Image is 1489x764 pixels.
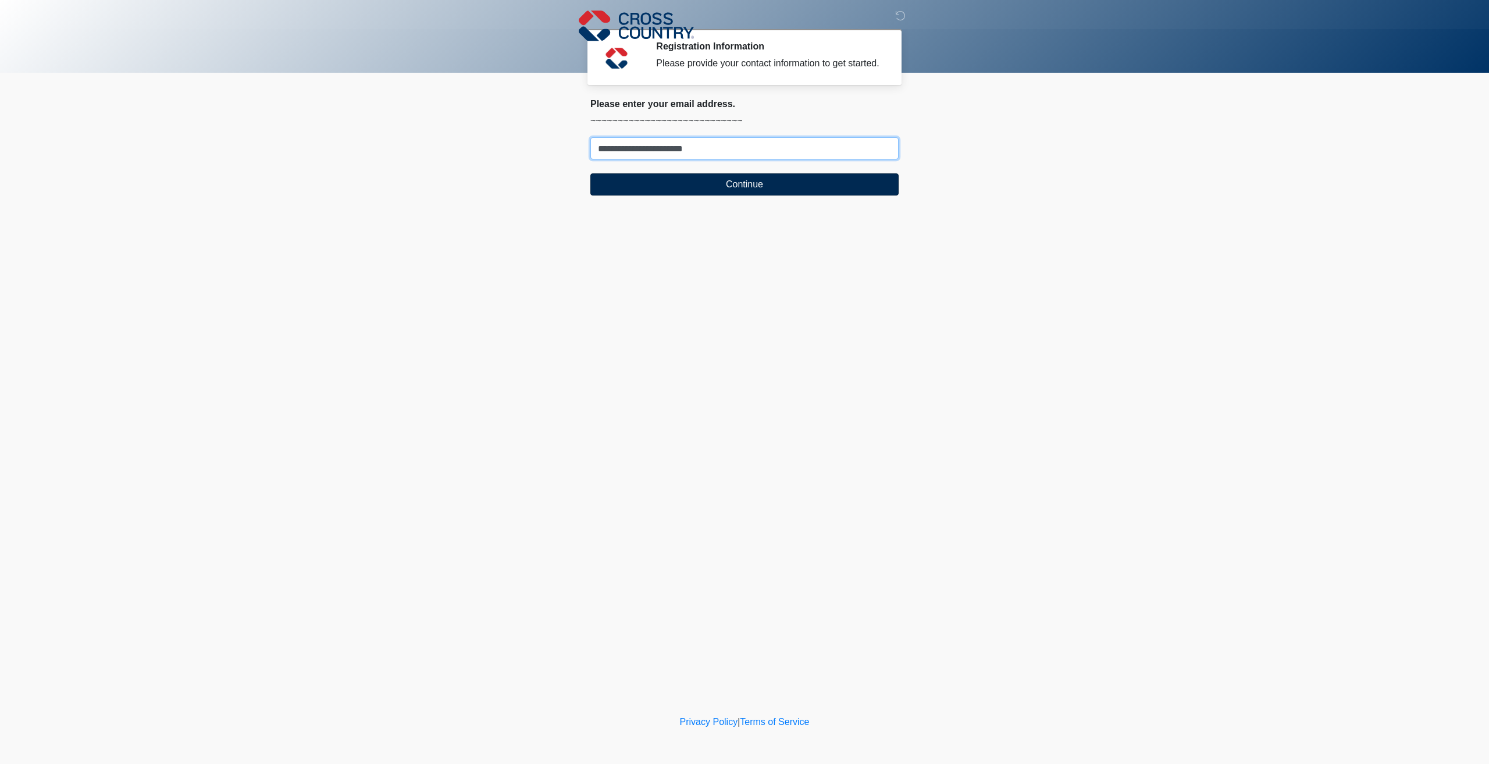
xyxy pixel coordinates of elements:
[680,717,738,727] a: Privacy Policy
[656,56,881,70] div: Please provide your contact information to get started.
[590,173,899,196] button: Continue
[590,114,899,128] p: ~~~~~~~~~~~~~~~~~~~~~~~~~~~~
[579,9,694,42] img: Cross Country Logo
[738,717,740,727] a: |
[590,98,899,109] h2: Please enter your email address.
[599,41,634,76] img: Agent Avatar
[740,717,809,727] a: Terms of Service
